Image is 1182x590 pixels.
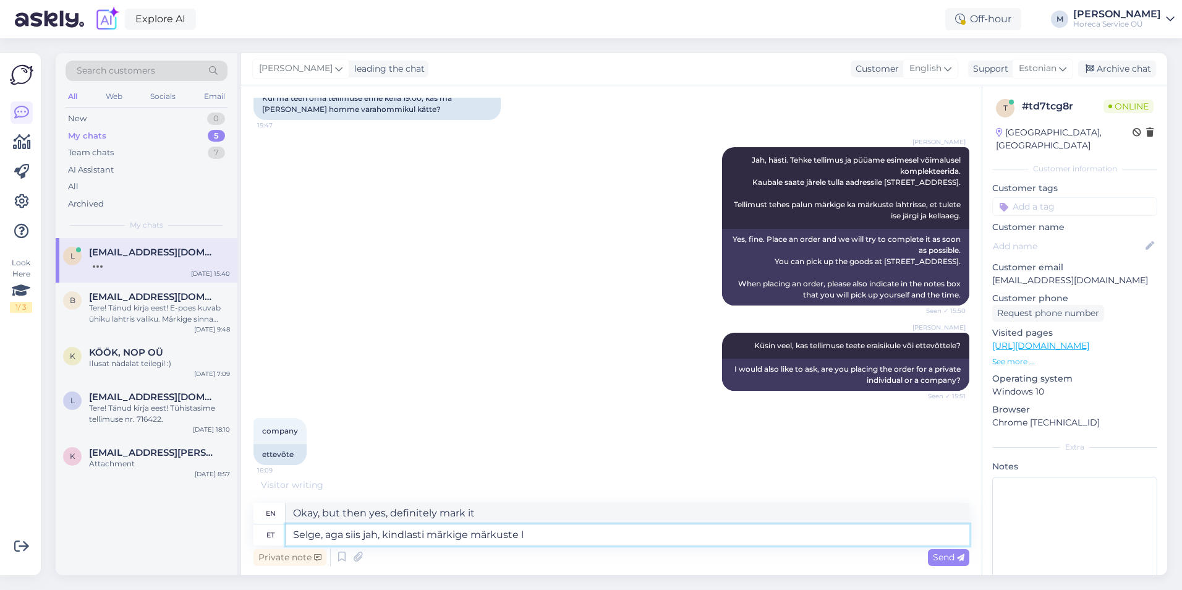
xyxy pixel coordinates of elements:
p: [EMAIL_ADDRESS][DOMAIN_NAME] [992,274,1157,287]
span: [PERSON_NAME] [259,62,333,75]
div: Extra [992,442,1157,453]
div: All [68,181,79,193]
div: leading the chat [349,62,425,75]
span: KÖÖK, NOP OÜ [89,347,163,358]
div: [DATE] 8:57 [195,469,230,479]
div: [DATE] 7:09 [194,369,230,378]
div: Support [968,62,1008,75]
div: Yes, fine. Place an order and we will try to complete it as soon as possible. You can pick up the... [722,229,969,306]
div: Horeca Service OÜ [1073,19,1161,29]
a: [PERSON_NAME]Horeca Service OÜ [1073,9,1175,29]
div: Customer information [992,163,1157,174]
p: Customer phone [992,292,1157,305]
input: Add a tag [992,197,1157,216]
div: [DATE] 9:48 [194,325,230,334]
a: [URL][DOMAIN_NAME] [992,340,1089,351]
span: l [70,396,75,405]
span: . [323,479,325,490]
p: Visited pages [992,327,1157,340]
div: 5 [208,130,225,142]
div: New [68,113,87,125]
p: See more ... [992,356,1157,367]
span: [PERSON_NAME] [912,323,966,332]
div: Socials [148,88,178,105]
div: Attachment [89,458,230,469]
span: l [70,251,75,260]
span: 16:09 [257,466,304,475]
span: 15:47 [257,121,304,130]
span: baarmetrola@gmail.com [89,291,218,302]
div: Tere! Tänud kirja eest! Tühistasime tellimuse nr. 716422. [89,403,230,425]
img: explore-ai [94,6,120,32]
div: Visitor writing [253,479,969,492]
div: 7 [208,147,225,159]
span: Seen ✓ 15:51 [919,391,966,401]
p: Windows 10 [992,385,1157,398]
span: Search customers [77,64,155,77]
textarea: Okay, but then yes, definitely mark it [286,503,969,524]
span: company [262,426,298,435]
span: Küsin veel, kas tellimuse teete eraisikule või ettevõttele? [754,341,961,350]
div: 0 [207,113,225,125]
div: Look Here [10,257,32,313]
span: Jah, hästi. Tehke tellimus ja püüame esimesel võimalusel komplekteerida. Kaubale saate järele tul... [734,155,963,220]
div: Ilusat nädalat teilegi! :) [89,358,230,369]
span: Seen ✓ 15:50 [919,306,966,315]
div: [PERSON_NAME] [1073,9,1161,19]
input: Add name [993,239,1143,253]
div: Archived [68,198,104,210]
div: ettevõte [253,444,307,465]
textarea: Selge, aga siis jah, kindlasti märkige märkuste [286,524,969,545]
span: Online [1103,100,1154,113]
div: Email [202,88,227,105]
div: Team chats [68,147,114,159]
span: [PERSON_NAME] [912,137,966,147]
div: AI Assistant [68,164,114,176]
div: [DATE] 15:40 [191,269,230,278]
span: t [1003,103,1008,113]
div: I would also like to ask, are you placing the order for a private individual or a company? [722,359,969,391]
div: en [266,503,276,524]
p: Notes [992,460,1157,473]
span: k [70,451,75,461]
a: Explore AI [125,9,196,30]
span: laagrikool.moldre@daily.ee [89,391,218,403]
img: Askly Logo [10,63,33,87]
span: English [909,62,942,75]
div: [GEOGRAPHIC_DATA], [GEOGRAPHIC_DATA] [996,126,1133,152]
span: kristjan.kelder@vty.ee [89,447,218,458]
div: 1 / 3 [10,302,32,313]
div: My chats [68,130,106,142]
p: Browser [992,403,1157,416]
span: K [70,351,75,361]
div: Web [103,88,125,105]
span: Send [933,552,964,563]
div: Customer [851,62,899,75]
div: Private note [253,549,326,566]
p: Customer name [992,221,1157,234]
div: et [266,524,274,545]
div: M [1051,11,1068,28]
div: # td7tcg8r [1022,99,1103,114]
div: Off-hour [945,8,1021,30]
p: Operating system [992,372,1157,385]
span: Estonian [1019,62,1057,75]
span: b [70,296,75,305]
p: Chrome [TECHNICAL_ID] [992,416,1157,429]
span: My chats [130,220,163,231]
span: liina.lobjakas@gmail.com [89,247,218,258]
div: Request phone number [992,305,1104,322]
p: Customer email [992,261,1157,274]
p: Customer tags [992,182,1157,195]
div: Archive chat [1078,61,1156,77]
div: All [66,88,80,105]
div: [DATE] 18:10 [193,425,230,434]
div: Kui ma teen oma tellimuse enne kella 19:00, kas ma [PERSON_NAME] homme varahommikul kätte? [253,88,501,120]
div: Tere! Tänud kirja eest! E-poes kuvab ühiku lahtris valiku. Märkige sinna ,,KST=360tk'' kogus 1 [89,302,230,325]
